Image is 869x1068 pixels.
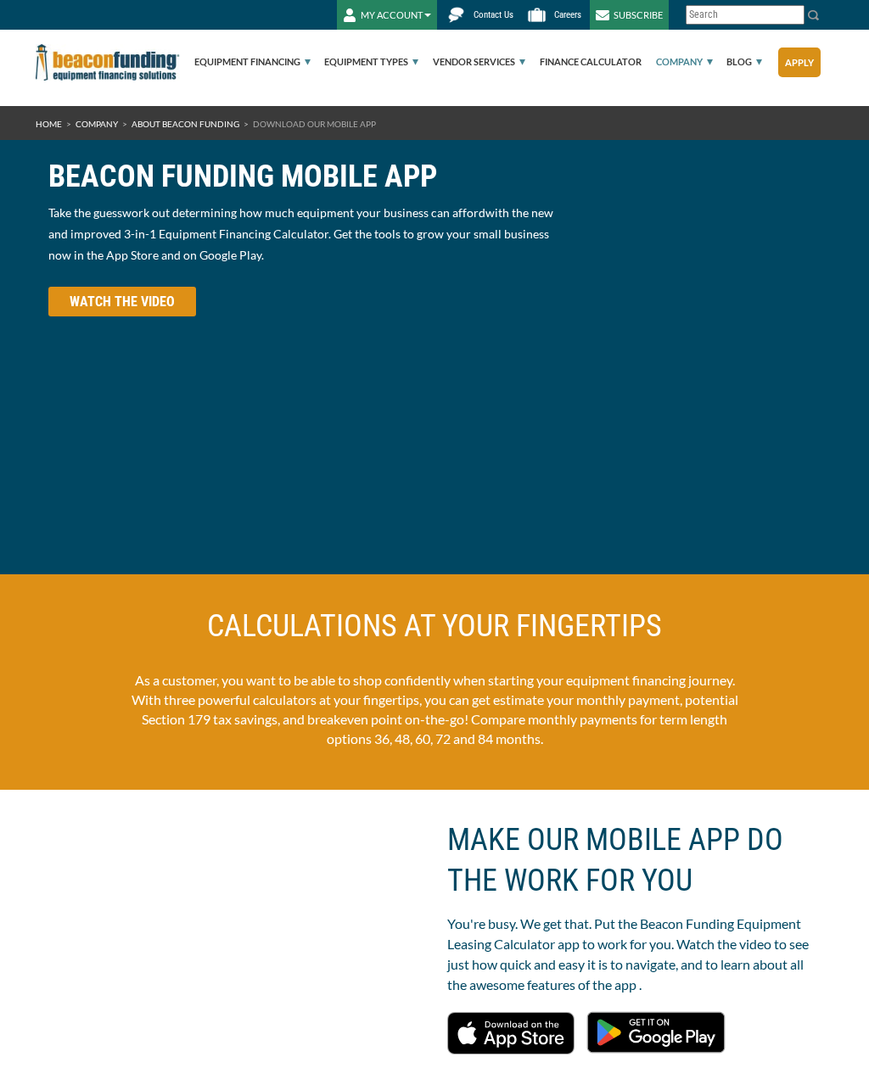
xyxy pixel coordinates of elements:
[48,205,553,262] span: with the new and improved 3-in-1 Equipment Financing Calculator. Get the tools to grow your small...
[447,915,809,993] span: You're busy. We get that. Put the Beacon Funding Equipment Leasing Calculator app to work for you...
[420,30,525,94] a: Vendor Services
[807,8,821,22] img: Search
[36,54,180,68] a: Beacon Funding Corporation
[311,30,418,94] a: Equipment Types
[787,8,800,22] a: Clear search text
[132,672,738,746] span: As a customer, you want to be able to shop confidently when starting your equipment financing jou...
[447,1012,575,1054] img: Download on the App Store
[643,30,713,94] a: Company
[686,5,805,25] input: Search
[474,9,513,20] span: Contact Us
[714,30,762,94] a: Blog
[577,1002,735,1063] img: Get it on Google Play
[48,807,422,1017] iframe: <span id="selection-marker-1" class="redactor-selection-marker"></span>
[48,159,555,193] h1: BEACON FUNDING MOBILE APP
[48,287,196,316] button: WATCH THE VIDEO
[447,822,783,898] span: MAKE OUR MOBILE APP DO THE WORK FOR YOU
[527,30,642,94] a: Finance Calculator
[36,44,180,81] img: Beacon Funding Corporation
[778,48,821,77] a: Apply
[48,205,485,220] span: Take the guesswork out determining how much equipment your business can afford
[182,30,311,94] a: Equipment Financing
[207,608,662,644] span: CALCULATIONS AT YOUR FINGERTIPS
[554,9,581,20] span: Careers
